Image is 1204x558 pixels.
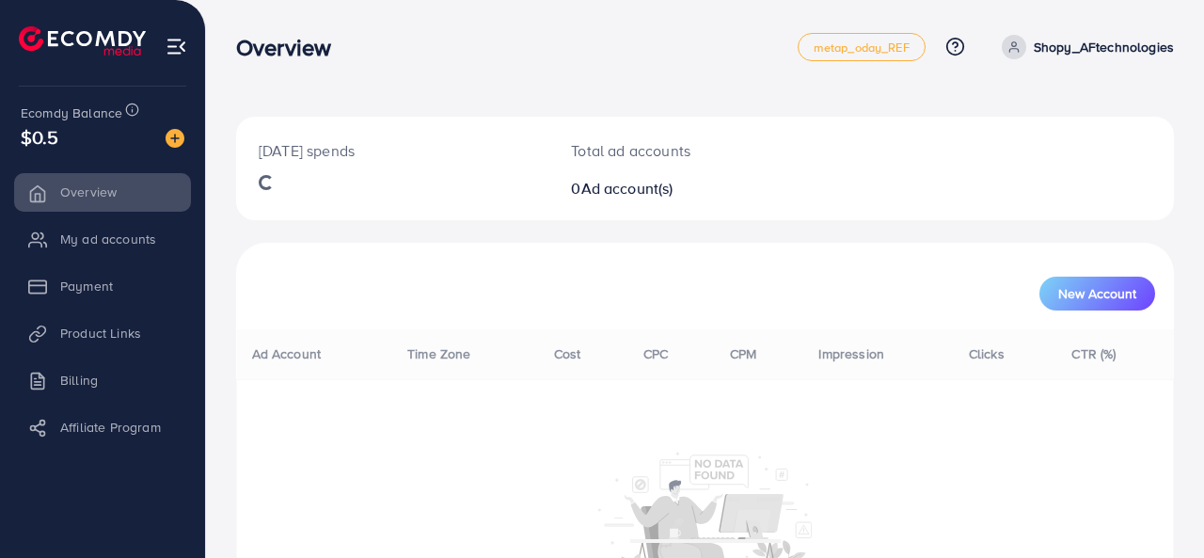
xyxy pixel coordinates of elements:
[259,139,526,162] p: [DATE] spends
[994,35,1174,59] a: Shopy_AFtechnologies
[571,139,760,162] p: Total ad accounts
[798,33,926,61] a: metap_oday_REF
[236,34,346,61] h3: Overview
[21,123,59,151] span: $0.5
[21,104,122,122] span: Ecomdy Balance
[166,36,187,57] img: menu
[814,41,910,54] span: metap_oday_REF
[1058,287,1136,300] span: New Account
[1039,277,1155,311] button: New Account
[19,26,146,56] img: logo
[1034,36,1174,58] p: Shopy_AFtechnologies
[581,178,673,199] span: Ad account(s)
[166,129,184,148] img: image
[571,180,760,198] h2: 0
